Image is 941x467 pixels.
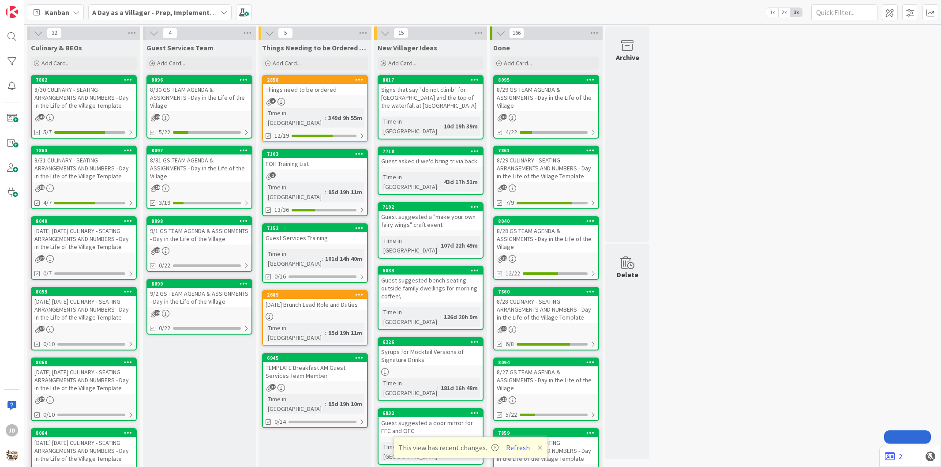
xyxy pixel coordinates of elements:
[494,76,598,84] div: 8095
[382,204,483,210] div: 7102
[494,217,598,225] div: 8040
[325,187,326,197] span: :
[323,254,364,264] div: 101d 14h 40m
[151,218,251,224] div: 8098
[616,52,639,63] div: Archive
[274,417,286,426] span: 0/14
[263,362,367,381] div: TEMPLATE Breakfast AM Guest Services Team Member
[31,146,137,209] a: 78638/31 CULINARY - SEATING ARRANGEMENTS AND NUMBERS - Day in the Life of the Village Template4/7
[494,147,598,182] div: 78618/29 CULINARY - SEATING ARRANGEMENTS AND NUMBERS - Day in the Life of the Village Template
[266,249,322,268] div: Time in [GEOGRAPHIC_DATA]
[381,378,437,398] div: Time in [GEOGRAPHIC_DATA]
[494,147,598,154] div: 7861
[263,224,367,232] div: 7152
[32,437,136,464] div: [DATE] [DATE] CULINARY - SEATING ARRANGEMENTS AND NUMBERS - Day in the Life of the Village Template
[498,77,598,83] div: 8095
[493,43,510,52] span: Done
[147,84,251,111] div: 8/30 GS TEAM AGENDA & ASSIGNMENTS - Day in the Life of the Village
[263,224,367,244] div: 7152Guest Services Training
[378,202,484,259] a: 7102Guest suggested a "make your own fairy wings" craft eventTime in [GEOGRAPHIC_DATA]:107d 22h 49m
[278,28,293,38] span: 5
[326,187,364,197] div: 95d 19h 11m
[151,281,251,287] div: 8099
[270,98,276,104] span: 4
[442,121,480,131] div: 10d 19h 39m
[159,261,170,270] span: 0/22
[381,442,437,461] div: Time in [GEOGRAPHIC_DATA]
[379,338,483,346] div: 6226
[494,429,598,464] div: 78598/27 CULINARY - SEATING ARRANGEMENTS AND NUMBERS - Day in the Life of the Village Template
[506,339,514,349] span: 6/8
[274,131,289,140] span: 12/19
[494,358,598,394] div: 80948/27 GS TEAM AGENDA & ASSIGNMENTS - Day in the Life of the Village
[379,84,483,111] div: Signs that say "do not climb" for [GEOGRAPHIC_DATA] and the top of the waterfall at [GEOGRAPHIC_D...
[494,288,598,296] div: 7860
[439,241,480,250] div: 107d 22h 49m
[45,7,69,18] span: Kanban
[267,355,367,361] div: 6945
[325,113,326,123] span: :
[263,354,367,381] div: 6945TEMPLATE Breakfast AM Guest Services Team Member
[494,296,598,323] div: 8/28 CULINARY - SEATING ARRANGEMENTS AND NUMBERS - Day in the Life of the Village Template
[32,366,136,394] div: [DATE] [DATE] CULINARY - SEATING ARRANGEMENTS AND NUMBERS - Day in the Life of the Village Template
[263,354,367,362] div: 6945
[379,267,483,275] div: 6833
[379,338,483,365] div: 6226Syrups for Mocktail Versions of Signature Drinks
[146,279,252,335] a: 80999/2 GS TEAM AGENDA & ASSIGNMENTS - Day in the Life of the Village0/22
[379,409,483,437] div: 6832Guest suggested a door mirror for FFC and OFC
[501,396,507,402] span: 28
[811,4,877,20] input: Quick Filter...
[36,430,136,436] div: 8064
[394,28,409,38] span: 15
[382,267,483,274] div: 6833
[381,236,437,255] div: Time in [GEOGRAPHIC_DATA]
[92,8,250,17] b: A Day as a Villager - Prep, Implement and Execute
[146,43,214,52] span: Guest Services Team
[263,150,367,169] div: 7103FOH Training List
[494,225,598,252] div: 8/28 GS TEAM AGENDA & ASSIGNMENTS - Day in the Life of the Village
[32,429,136,437] div: 8064
[498,218,598,224] div: 8040
[494,429,598,437] div: 7859
[151,77,251,83] div: 8096
[437,383,439,393] span: :
[266,108,325,128] div: Time in [GEOGRAPHIC_DATA]
[162,28,177,38] span: 4
[498,359,598,365] div: 8094
[379,155,483,167] div: Guest asked if we'd bring trivia back
[32,296,136,323] div: [DATE] [DATE] CULINARY - SEATING ARRANGEMENTS AND NUMBERS - Day in the Life of the Village Template
[379,147,483,167] div: 7718Guest asked if we'd bring trivia back
[381,117,440,136] div: Time in [GEOGRAPHIC_DATA]
[501,255,507,261] span: 29
[379,76,483,84] div: 8017
[378,43,437,52] span: New Villager Ideas
[263,76,367,95] div: 2858Things need to be ordered
[501,326,507,331] span: 40
[509,28,524,38] span: 166
[503,442,533,453] button: Refresh
[32,358,136,366] div: 8060
[43,410,55,419] span: 0/10
[778,8,790,17] span: 2x
[262,149,368,216] a: 7103FOH Training ListTime in [GEOGRAPHIC_DATA]:95d 19h 11m13/36
[154,185,160,190] span: 29
[494,358,598,366] div: 8094
[379,203,483,230] div: 7102Guest suggested a "make your own fairy wings" craft event
[506,198,514,207] span: 7/9
[41,59,70,67] span: Add Card...
[43,269,52,278] span: 0/7
[31,358,137,421] a: 8060[DATE] [DATE] CULINARY - SEATING ARRANGEMENTS AND NUMBERS - Day in the Life of the Village Te...
[442,312,480,322] div: 126d 20h 9m
[263,299,367,310] div: [DATE] Brunch Lead Role and Duties
[501,114,507,120] span: 30
[154,114,160,120] span: 28
[382,410,483,416] div: 6832
[493,216,599,280] a: 80408/28 GS TEAM AGENDA & ASSIGNMENTS - Day in the Life of the Village12/22
[266,323,325,343] div: Time in [GEOGRAPHIC_DATA]
[263,291,367,310] div: 2689[DATE] Brunch Lead Role and Duties
[32,84,136,111] div: 8/30 CULINARY - SEATING ARRANGEMENTS AND NUMBERS - Day in the Life of the Village Template
[262,223,368,283] a: 7152Guest Services TrainingTime in [GEOGRAPHIC_DATA]:101d 14h 40m0/16
[617,269,638,280] div: Delete
[790,8,802,17] span: 3x
[378,337,484,401] a: 6226Syrups for Mocktail Versions of Signature DrinksTime in [GEOGRAPHIC_DATA]:181d 16h 48m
